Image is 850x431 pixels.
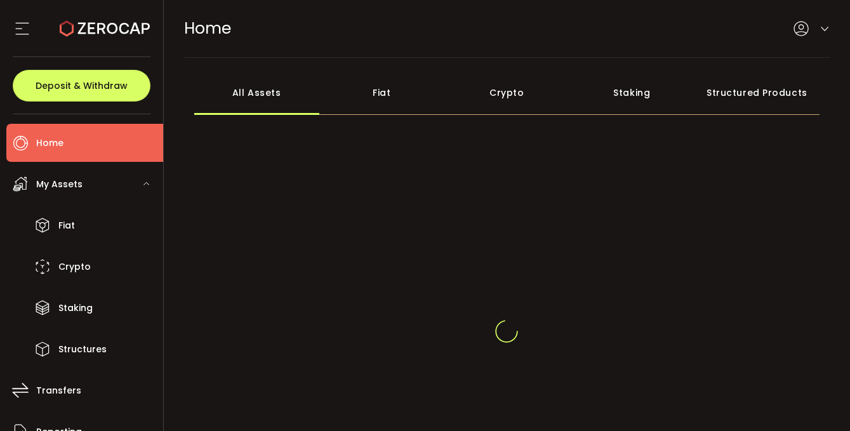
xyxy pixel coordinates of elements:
[194,70,319,115] div: All Assets
[36,81,128,90] span: Deposit & Withdraw
[36,175,83,194] span: My Assets
[58,299,93,317] span: Staking
[36,381,81,400] span: Transfers
[58,216,75,235] span: Fiat
[569,70,694,115] div: Staking
[444,70,569,115] div: Crypto
[13,70,150,102] button: Deposit & Withdraw
[58,258,91,276] span: Crypto
[58,340,107,359] span: Structures
[694,70,820,115] div: Structured Products
[319,70,444,115] div: Fiat
[36,134,63,152] span: Home
[184,17,231,39] span: Home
